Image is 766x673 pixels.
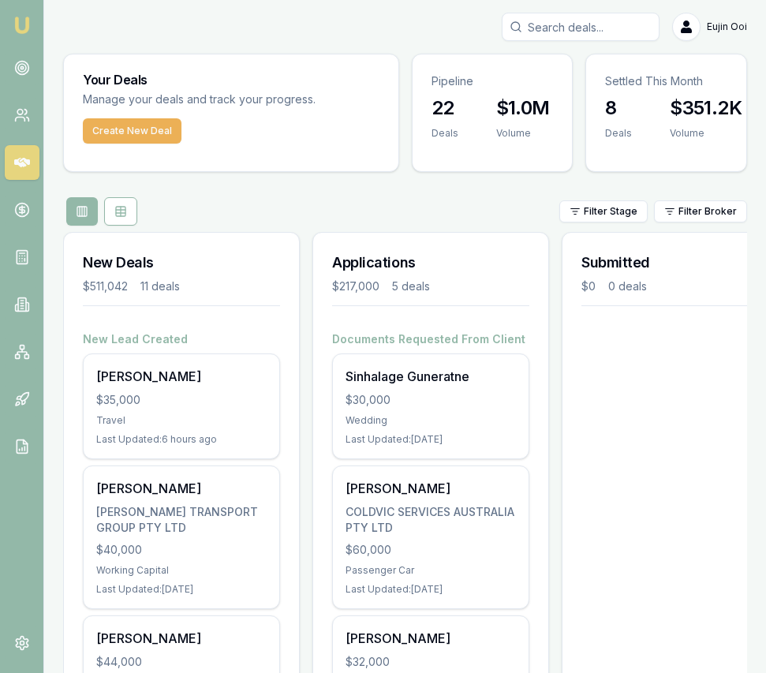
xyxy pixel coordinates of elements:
div: Travel [96,414,267,427]
span: Eujin Ooi [707,21,747,33]
div: $32,000 [346,654,516,670]
div: Wedding [346,414,516,427]
h3: New Deals [83,252,280,274]
h3: Your Deals [83,73,379,86]
div: Working Capital [96,564,267,577]
div: $217,000 [332,279,379,294]
div: $0 [581,279,596,294]
input: Search deals [502,13,660,41]
h3: $1.0M [496,95,550,121]
div: COLDVIC SERVICES AUSTRALIA PTY LTD [346,504,516,536]
p: Pipeline [432,73,554,89]
h3: Applications [332,252,529,274]
div: 11 deals [140,279,180,294]
span: Filter Stage [584,205,637,218]
div: $40,000 [96,542,267,558]
button: Filter Broker [654,200,747,222]
div: Sinhalage Guneratne [346,367,516,386]
div: [PERSON_NAME] [346,479,516,498]
div: $35,000 [96,392,267,408]
span: Filter Broker [678,205,737,218]
h4: New Lead Created [83,331,280,347]
div: Volume [496,127,550,140]
h3: $351.2K [670,95,742,121]
div: Last Updated: [DATE] [346,583,516,596]
div: [PERSON_NAME] TRANSPORT GROUP PTY LTD [96,504,267,536]
div: $60,000 [346,542,516,558]
div: [PERSON_NAME] [96,367,267,386]
div: Deals [605,127,632,140]
div: [PERSON_NAME] [96,479,267,498]
div: 0 deals [608,279,647,294]
p: Manage your deals and track your progress. [83,91,379,109]
div: 5 deals [392,279,430,294]
div: $30,000 [346,392,516,408]
img: emu-icon-u.png [13,16,32,35]
p: Settled This Month [605,73,727,89]
div: Passenger Car [346,564,516,577]
div: $44,000 [96,654,267,670]
div: Last Updated: [DATE] [96,583,267,596]
div: [PERSON_NAME] [96,629,267,648]
div: Last Updated: [DATE] [346,433,516,446]
h4: Documents Requested From Client [332,331,529,347]
h3: 8 [605,95,632,121]
div: Volume [670,127,742,140]
button: Filter Stage [559,200,648,222]
button: Create New Deal [83,118,181,144]
div: Last Updated: 6 hours ago [96,433,267,446]
div: Deals [432,127,458,140]
h3: 22 [432,95,458,121]
div: [PERSON_NAME] [346,629,516,648]
div: $511,042 [83,279,128,294]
